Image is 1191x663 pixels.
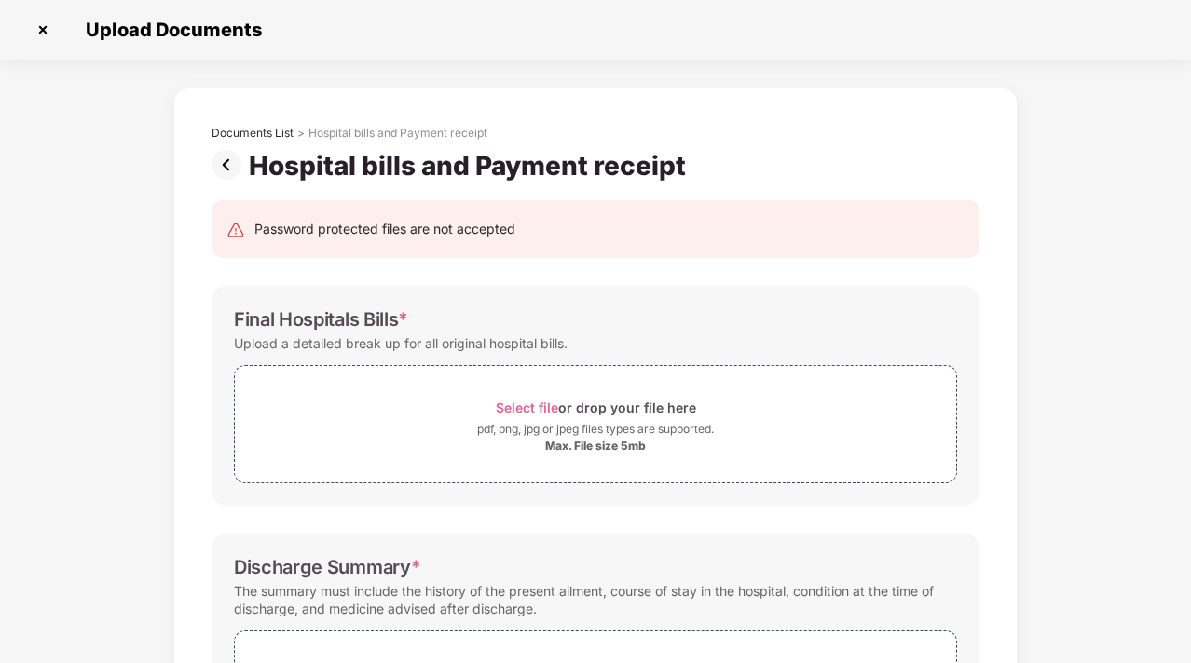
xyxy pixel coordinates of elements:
span: Select file [496,399,558,415]
div: Password protected files are not accepted [254,219,515,239]
img: svg+xml;base64,PHN2ZyB4bWxucz0iaHR0cDovL3d3dy53My5vcmcvMjAwMC9zdmciIHdpZHRoPSIyNCIgaGVpZ2h0PSIyNC... [226,221,245,239]
div: Documents List [212,126,294,141]
div: > [297,126,305,141]
span: Upload Documents [67,19,271,41]
div: Discharge Summary [234,556,420,578]
div: pdf, png, jpg or jpeg files types are supported. [477,420,714,439]
div: Hospital bills and Payment receipt [308,126,487,141]
span: Select fileor drop your file herepdf, png, jpg or jpeg files types are supported.Max. File size 5mb [235,380,956,468]
img: svg+xml;base64,PHN2ZyBpZD0iQ3Jvc3MtMzJ4MzIiIHhtbG5zPSJodHRwOi8vd3d3LnczLm9yZy8yMDAwL3N2ZyIgd2lkdG... [28,15,58,45]
div: Upload a detailed break up for all original hospital bills. [234,331,568,356]
div: Max. File size 5mb [545,439,646,453]
div: or drop your file here [496,395,696,420]
div: Hospital bills and Payment receipt [249,150,693,182]
div: The summary must include the history of the present ailment, course of stay in the hospital, cond... [234,578,957,621]
img: svg+xml;base64,PHN2ZyBpZD0iUHJldi0zMngzMiIgeG1sbnM9Imh0dHA6Ly93d3cudzMub3JnLzIwMDAvc3ZnIiB3aWR0aD... [212,150,249,180]
div: Final Hospitals Bills [234,308,408,331]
